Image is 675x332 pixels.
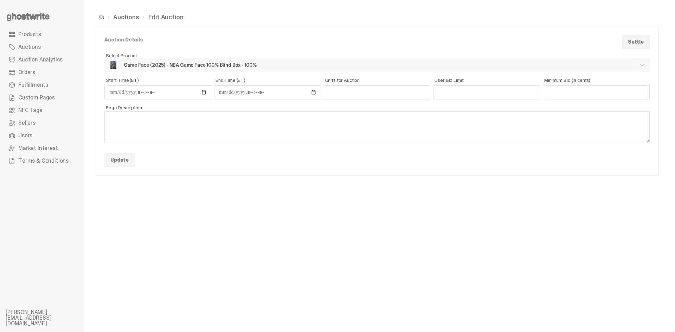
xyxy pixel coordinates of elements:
span: User Bid Limit [435,78,540,83]
span: Fulfillments [18,82,48,88]
span: Units for Auction [325,78,431,83]
a: Sellers [6,117,79,129]
span: Market Interest [18,145,58,151]
button: Update [104,153,135,167]
span: Custom Pages [18,95,55,100]
textarea: Page Description [104,111,650,143]
p: Auction Details [104,35,622,49]
a: Products [6,28,79,41]
img: NBA-Hero-1.png [109,59,118,71]
span: Terms & Conditions [18,158,69,164]
a: Fulfillments [6,79,79,91]
input: End Time (ET) [214,85,321,99]
label: Select Product [106,53,650,58]
span: Game Face (2025) - NBA Game Face 100% Blind Box - 100% [124,62,257,68]
span: Page Description [106,105,650,110]
input: Units for Auction [324,85,431,99]
a: Auctions [113,14,139,20]
span: Orders [18,70,35,75]
span: Sellers [18,120,36,126]
a: Orders [6,66,79,79]
input: Minimum Bid (in cents) [543,85,650,99]
a: Terms & Conditions [6,155,79,167]
a: Custom Pages [6,91,79,104]
span: Users [18,133,32,138]
a: NFC Tags [6,104,79,117]
input: Start Time (ET) [104,85,211,99]
span: NFC Tags [18,108,42,113]
span: Minimum Bid (in cents) [544,78,650,83]
a: Auction Analytics [6,53,79,66]
span: End Time (ET) [216,78,321,83]
a: Auctions [6,41,79,53]
span: Start Time (ET) [106,78,211,83]
li: Edit Auction [139,14,184,20]
a: Market Interest [6,142,79,155]
li: [PERSON_NAME][EMAIL_ADDRESS][DOMAIN_NAME] [6,310,90,326]
input: User Bid Limit [433,85,540,99]
a: Settle [622,35,650,49]
span: Auctions [18,44,41,50]
span: Auction Analytics [18,57,63,63]
span: Products [18,32,41,37]
a: Users [6,129,79,142]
